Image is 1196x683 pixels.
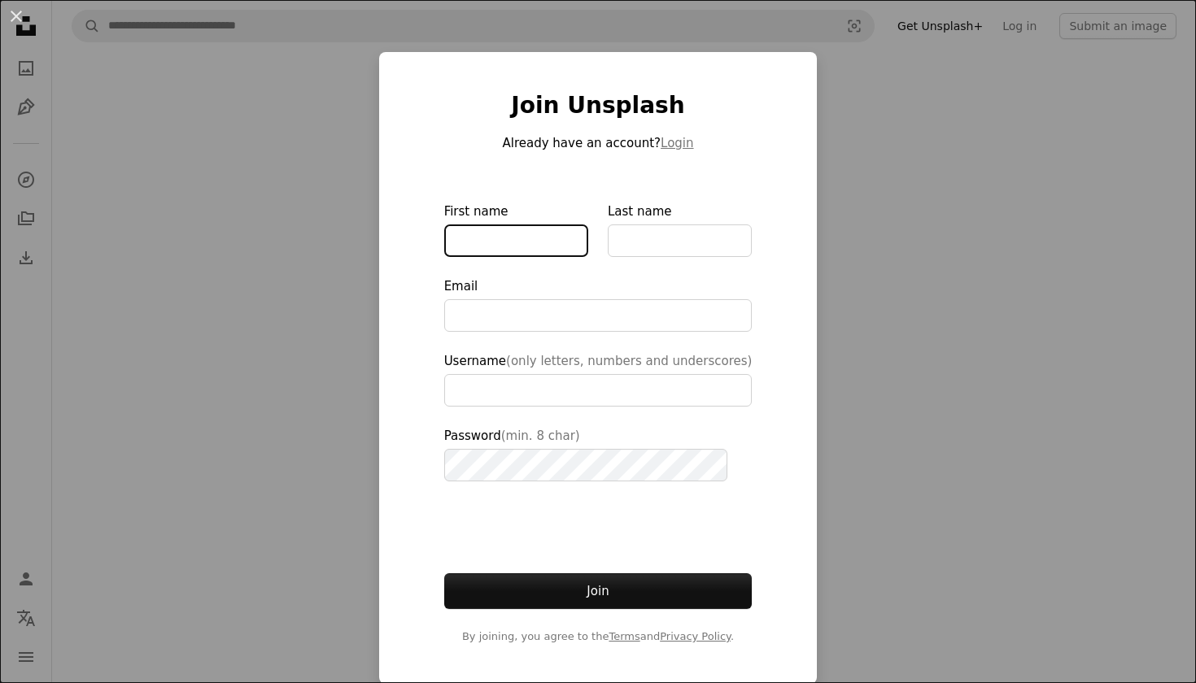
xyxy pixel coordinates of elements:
[444,202,588,257] label: First name
[444,449,727,481] input: Password(min. 8 char)
[660,630,731,642] a: Privacy Policy
[661,133,693,153] button: Login
[444,91,753,120] h1: Join Unsplash
[444,299,753,332] input: Email
[444,133,753,153] p: Already have an account?
[444,224,588,257] input: First name
[444,573,753,609] button: Join
[444,426,753,481] label: Password
[608,224,752,257] input: Last name
[609,630,639,642] a: Terms
[608,202,752,257] label: Last name
[444,374,753,407] input: Username(only letters, numbers and underscores)
[501,429,580,443] span: (min. 8 char)
[444,351,753,407] label: Username
[444,276,753,332] label: Email
[444,629,753,645] span: By joining, you agree to the and .
[506,354,752,368] span: (only letters, numbers and underscores)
